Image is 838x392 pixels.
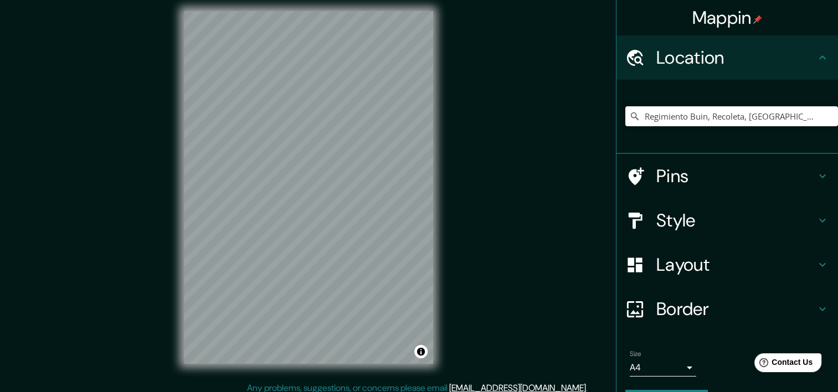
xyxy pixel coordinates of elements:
[616,154,838,198] div: Pins
[692,7,763,29] h4: Mappin
[184,11,433,364] canvas: Map
[630,349,641,359] label: Size
[656,165,816,187] h4: Pins
[753,15,762,24] img: pin-icon.png
[616,35,838,80] div: Location
[625,106,838,126] input: Pick your city or area
[656,209,816,231] h4: Style
[656,47,816,69] h4: Location
[616,198,838,243] div: Style
[616,243,838,287] div: Layout
[739,349,826,380] iframe: Help widget launcher
[656,298,816,320] h4: Border
[414,345,428,358] button: Toggle attribution
[630,359,696,376] div: A4
[656,254,816,276] h4: Layout
[616,287,838,331] div: Border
